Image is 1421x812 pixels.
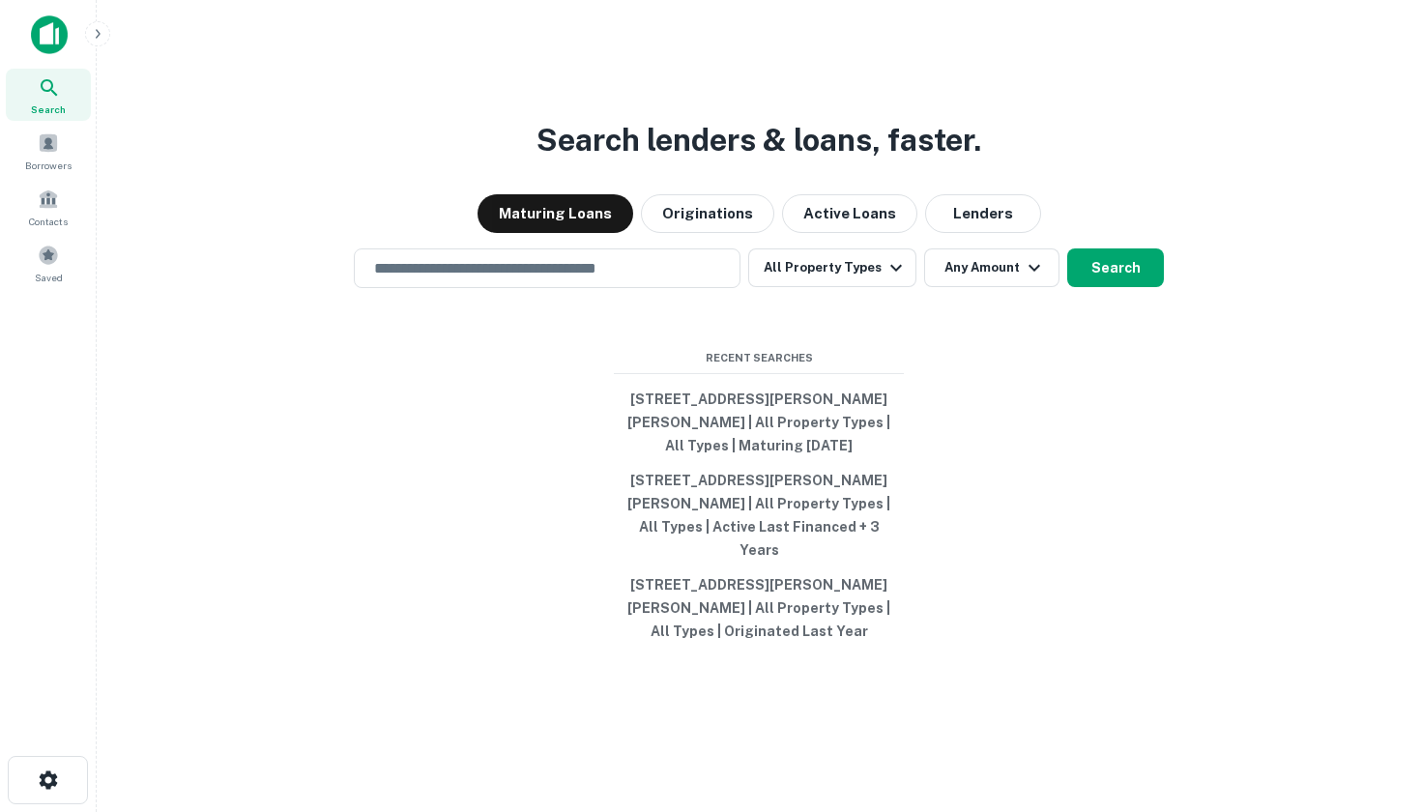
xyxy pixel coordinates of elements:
[31,101,66,117] span: Search
[614,567,904,649] button: [STREET_ADDRESS][PERSON_NAME][PERSON_NAME] | All Property Types | All Types | Originated Last Year
[924,248,1059,287] button: Any Amount
[1324,657,1421,750] iframe: Chat Widget
[614,350,904,366] span: Recent Searches
[748,248,916,287] button: All Property Types
[614,382,904,463] button: [STREET_ADDRESS][PERSON_NAME][PERSON_NAME] | All Property Types | All Types | Maturing [DATE]
[1067,248,1164,287] button: Search
[29,214,68,229] span: Contacts
[614,463,904,567] button: [STREET_ADDRESS][PERSON_NAME][PERSON_NAME] | All Property Types | All Types | Active Last Finance...
[536,117,981,163] h3: Search lenders & loans, faster.
[641,194,774,233] button: Originations
[6,125,91,177] a: Borrowers
[35,270,63,285] span: Saved
[31,15,68,54] img: capitalize-icon.png
[925,194,1041,233] button: Lenders
[782,194,917,233] button: Active Loans
[478,194,633,233] button: Maturing Loans
[6,181,91,233] a: Contacts
[6,237,91,289] a: Saved
[6,69,91,121] a: Search
[25,158,72,173] span: Borrowers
